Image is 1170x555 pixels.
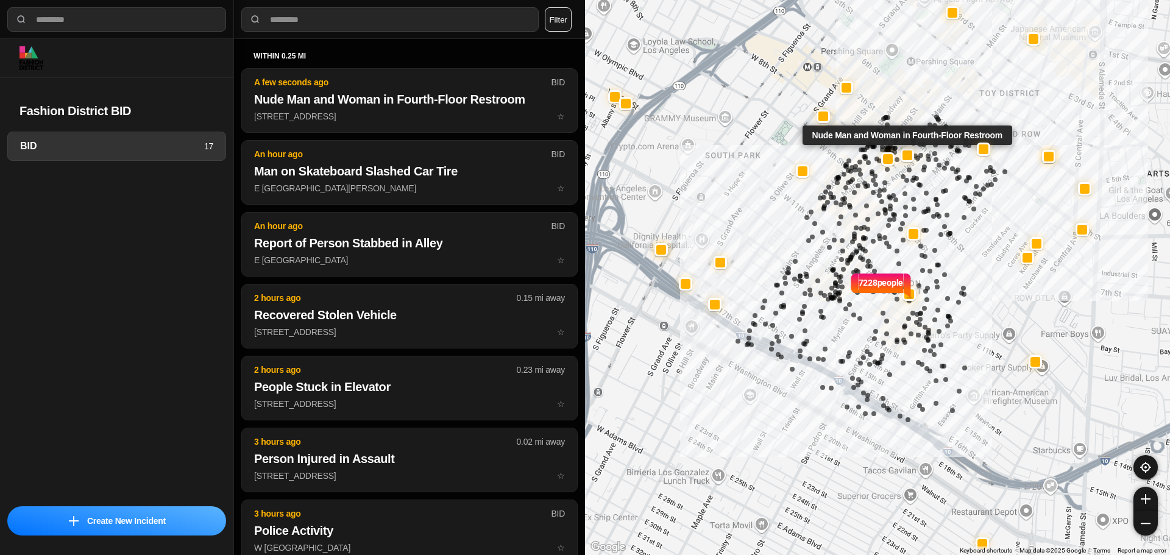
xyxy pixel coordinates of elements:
p: [STREET_ADDRESS] [254,326,565,338]
p: [STREET_ADDRESS] [254,470,565,482]
h2: Police Activity [254,522,565,539]
h5: within 0.25 mi [253,51,565,61]
p: Create New Incident [87,515,166,527]
p: 17 [204,140,213,152]
p: A few seconds ago [254,76,551,88]
a: BID17 [7,132,226,161]
h2: Fashion District BID [19,102,214,119]
p: 3 hours ago [254,436,517,448]
div: Nude Man and Woman in Fourth-Floor Restroom [803,125,1013,144]
p: W [GEOGRAPHIC_DATA] [254,542,565,554]
p: BID [551,507,565,520]
img: zoom-out [1141,518,1150,528]
span: star [557,327,565,337]
img: notch [903,272,912,299]
p: 0.15 mi away [517,292,565,304]
h2: Recovered Stolen Vehicle [254,306,565,323]
a: 2 hours ago0.15 mi awayRecovered Stolen Vehicle[STREET_ADDRESS]star [241,327,578,337]
button: 2 hours ago0.15 mi awayRecovered Stolen Vehicle[STREET_ADDRESS]star [241,284,578,348]
button: iconCreate New Incident [7,506,226,536]
img: search [249,13,261,26]
p: E [GEOGRAPHIC_DATA] [254,254,565,266]
h3: BID [20,139,204,154]
h2: Man on Skateboard Slashed Car Tire [254,163,565,180]
button: An hour agoBIDReport of Person Stabbed in AlleyE [GEOGRAPHIC_DATA]star [241,212,578,277]
p: 2 hours ago [254,292,517,304]
a: 3 hours agoBIDPolice ActivityW [GEOGRAPHIC_DATA]star [241,542,578,553]
p: BID [551,220,565,232]
p: [STREET_ADDRESS] [254,398,565,410]
a: An hour agoBIDMan on Skateboard Slashed Car TireE [GEOGRAPHIC_DATA][PERSON_NAME]star [241,183,578,193]
img: Google [588,539,628,555]
h2: Person Injured in Assault [254,450,565,467]
p: BID [551,148,565,160]
p: An hour ago [254,220,551,232]
h2: Report of Person Stabbed in Alley [254,235,565,252]
p: 7228 people [859,277,904,303]
a: An hour agoBIDReport of Person Stabbed in AlleyE [GEOGRAPHIC_DATA]star [241,255,578,265]
a: 3 hours ago0.02 mi awayPerson Injured in Assault[STREET_ADDRESS]star [241,470,578,481]
button: Keyboard shortcuts [960,546,1012,555]
img: recenter [1140,462,1151,473]
span: Map data ©2025 Google [1019,547,1086,554]
img: zoom-in [1141,494,1150,504]
a: A few seconds agoBIDNude Man and Woman in Fourth-Floor Restroom[STREET_ADDRESS]star [241,111,578,121]
span: star [557,111,565,121]
span: star [557,255,565,265]
button: A few seconds agoBIDNude Man and Woman in Fourth-Floor Restroom[STREET_ADDRESS]star [241,68,578,133]
span: star [557,183,565,193]
img: logo [19,46,43,70]
img: search [15,13,27,26]
p: An hour ago [254,148,551,160]
h2: People Stuck in Elevator [254,378,565,395]
a: 2 hours ago0.23 mi awayPeople Stuck in Elevator[STREET_ADDRESS]star [241,398,578,409]
p: 3 hours ago [254,507,551,520]
button: zoom-out [1133,511,1158,536]
button: 2 hours ago0.23 mi awayPeople Stuck in Elevator[STREET_ADDRESS]star [241,356,578,420]
a: Terms (opens in new tab) [1093,547,1110,554]
p: [STREET_ADDRESS] [254,110,565,122]
h2: Nude Man and Woman in Fourth-Floor Restroom [254,91,565,108]
span: star [557,399,565,409]
p: 0.02 mi away [517,436,565,448]
button: Nude Man and Woman in Fourth-Floor Restroom [901,148,914,161]
p: 2 hours ago [254,364,517,376]
button: zoom-in [1133,487,1158,511]
button: recenter [1133,455,1158,479]
button: Filter [545,7,572,32]
p: BID [551,76,565,88]
button: An hour agoBIDMan on Skateboard Slashed Car TireE [GEOGRAPHIC_DATA][PERSON_NAME]star [241,140,578,205]
span: star [557,543,565,553]
a: Report a map error [1118,547,1166,554]
img: notch [849,272,859,299]
span: star [557,471,565,481]
img: icon [69,516,79,526]
a: Open this area in Google Maps (opens a new window) [588,539,628,555]
p: E [GEOGRAPHIC_DATA][PERSON_NAME] [254,182,565,194]
p: 0.23 mi away [517,364,565,376]
button: 3 hours ago0.02 mi awayPerson Injured in Assault[STREET_ADDRESS]star [241,428,578,492]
